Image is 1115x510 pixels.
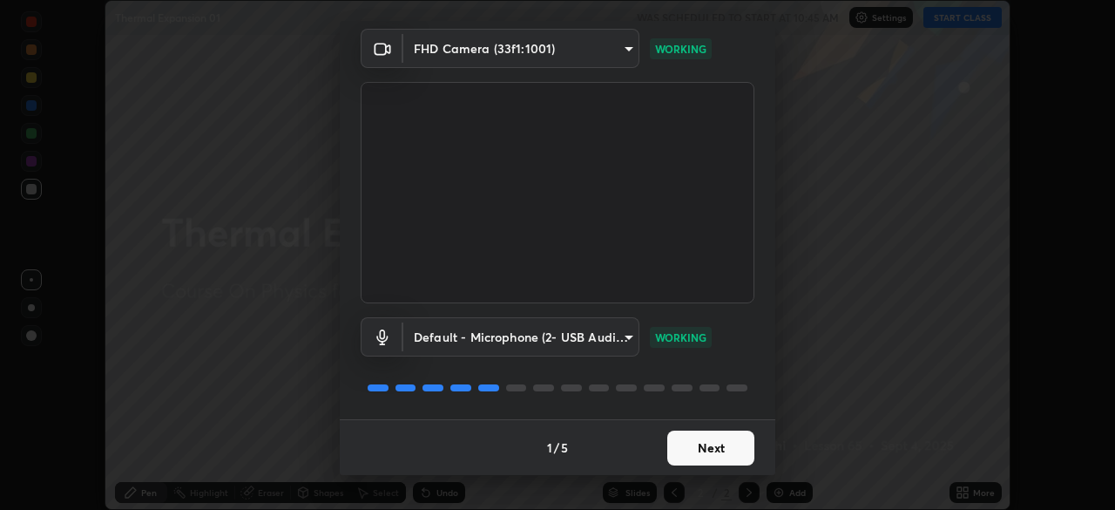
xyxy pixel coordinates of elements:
p: WORKING [655,41,706,57]
h4: 5 [561,439,568,457]
div: FHD Camera (33f1:1001) [403,29,639,68]
h4: / [554,439,559,457]
h4: 1 [547,439,552,457]
div: FHD Camera (33f1:1001) [403,317,639,357]
button: Next [667,431,754,466]
p: WORKING [655,330,706,345]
